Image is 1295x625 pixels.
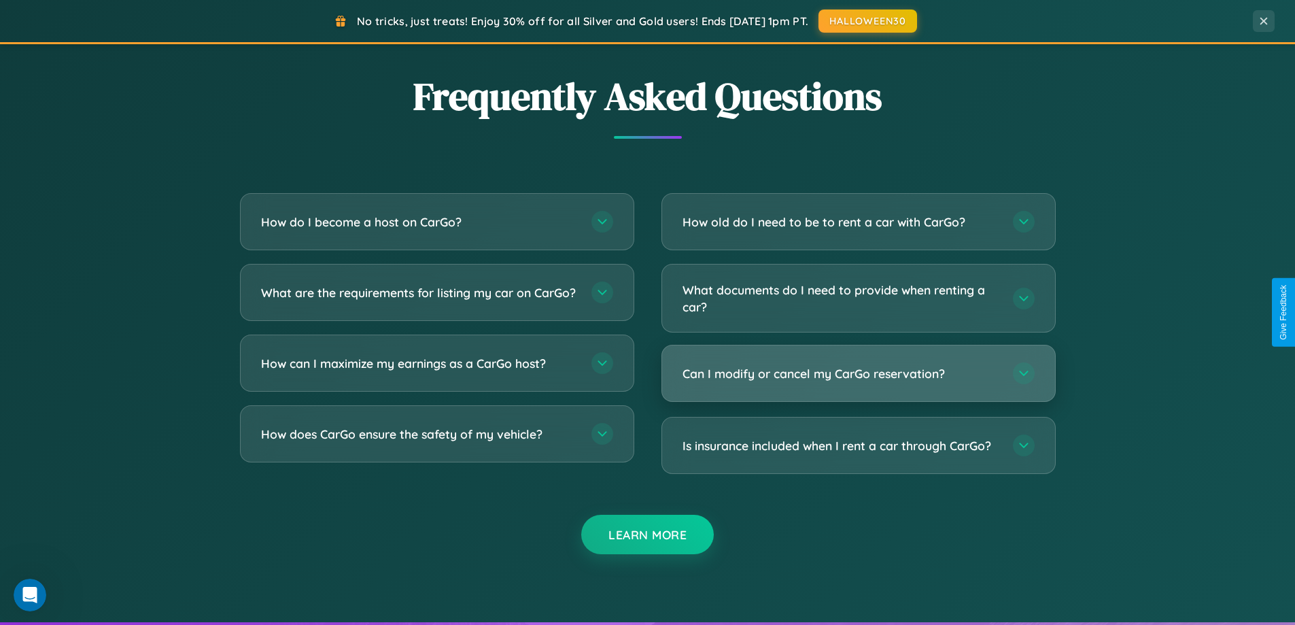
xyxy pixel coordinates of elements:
[683,214,999,231] h3: How old do I need to be to rent a car with CarGo?
[581,515,714,554] button: Learn More
[14,579,46,611] iframe: Intercom live chat
[261,284,578,301] h3: What are the requirements for listing my car on CarGo?
[818,10,917,33] button: HALLOWEEN30
[683,282,999,315] h3: What documents do I need to provide when renting a car?
[683,437,999,454] h3: Is insurance included when I rent a car through CarGo?
[261,426,578,443] h3: How does CarGo ensure the safety of my vehicle?
[1279,285,1288,340] div: Give Feedback
[357,14,808,28] span: No tricks, just treats! Enjoy 30% off for all Silver and Gold users! Ends [DATE] 1pm PT.
[683,365,999,382] h3: Can I modify or cancel my CarGo reservation?
[261,355,578,372] h3: How can I maximize my earnings as a CarGo host?
[240,70,1056,122] h2: Frequently Asked Questions
[261,214,578,231] h3: How do I become a host on CarGo?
